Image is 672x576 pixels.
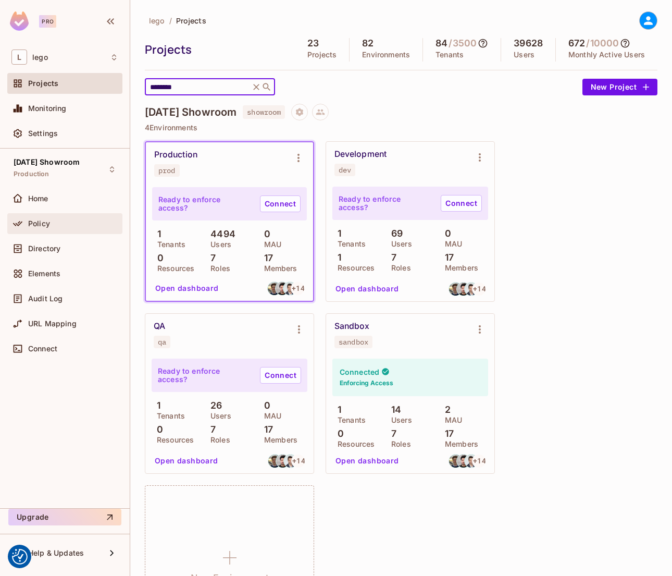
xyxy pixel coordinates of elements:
[332,405,341,415] p: 1
[158,166,176,175] div: prod
[205,229,235,239] p: 4494
[11,50,27,65] span: L
[340,378,393,388] h6: Enforcing Access
[14,158,80,166] span: [DATE] Showroom
[259,436,297,444] p: Members
[152,400,160,411] p: 1
[440,440,478,448] p: Members
[32,53,48,62] span: Workspace: lego
[386,228,403,239] p: 69
[205,424,216,435] p: 7
[339,338,368,346] div: sandbox
[514,51,534,59] p: Users
[205,264,230,273] p: Roles
[260,195,301,212] a: Connect
[362,51,410,59] p: Environments
[514,38,543,48] h5: 39628
[440,428,454,439] p: 17
[386,264,411,272] p: Roles
[292,285,304,292] span: + 14
[176,16,206,26] span: Projects
[440,252,454,263] p: 17
[152,424,163,435] p: 0
[332,264,375,272] p: Resources
[440,405,451,415] p: 2
[276,455,289,468] img: marwan.butrous@gmail.com
[28,320,77,328] span: URL Mapping
[465,283,478,296] img: teofilojmmonteiro@gmail.com
[449,283,462,296] img: jakob.nielsen@lego.com
[440,228,451,239] p: 0
[331,452,403,469] button: Open dashboard
[259,400,270,411] p: 0
[28,244,60,253] span: Directory
[259,424,273,435] p: 17
[28,295,63,303] span: Audit Log
[205,436,230,444] p: Roles
[334,149,387,160] div: Development
[268,455,281,468] img: jakob.nielsen@lego.com
[473,457,486,464] span: + 14
[586,38,619,48] h5: / 10000
[243,105,285,119] span: showroom
[28,194,48,203] span: Home
[288,148,309,168] button: Environment settings
[276,282,289,295] img: marwan.butrous@gmail.com
[334,321,370,332] div: Sandbox
[332,440,375,448] p: Resources
[39,15,56,28] div: Pro
[457,455,470,468] img: marwan.butrous@gmail.com
[28,104,67,113] span: Monitoring
[205,253,216,263] p: 7
[152,412,185,420] p: Tenants
[28,549,84,557] span: Help & Updates
[568,38,585,48] h5: 672
[154,321,165,332] div: QA
[260,367,301,384] a: Connect
[332,240,366,248] p: Tenants
[283,282,296,295] img: teofilojmmonteiro@gmail.com
[158,367,252,384] p: Ready to enforce access?
[332,252,341,263] p: 1
[259,253,273,263] p: 17
[152,253,164,263] p: 0
[291,109,308,119] span: Project settings
[435,38,447,48] h5: 84
[169,16,172,26] li: /
[339,166,351,174] div: dev
[289,319,309,340] button: Environment settings
[8,509,121,525] button: Upgrade
[386,405,401,415] p: 14
[152,240,185,249] p: Tenants
[145,106,237,118] h4: [DATE] Showroom
[582,79,657,95] button: New Project
[154,150,197,160] div: Production
[473,285,486,292] span: + 14
[205,412,231,420] p: Users
[386,440,411,448] p: Roles
[386,416,412,424] p: Users
[205,400,222,411] p: 26
[268,282,281,295] img: jakob.nielsen@lego.com
[158,195,252,212] p: Ready to enforce access?
[469,319,490,340] button: Environment settings
[331,280,403,297] button: Open dashboard
[441,195,482,212] a: Connect
[457,283,470,296] img: marwan.butrous@gmail.com
[435,51,464,59] p: Tenants
[151,280,223,297] button: Open dashboard
[12,549,28,565] img: Revisit consent button
[386,240,412,248] p: Users
[259,264,297,273] p: Members
[259,229,270,239] p: 0
[152,264,194,273] p: Resources
[152,229,161,239] p: 1
[259,240,281,249] p: MAU
[151,452,222,469] button: Open dashboard
[284,455,297,468] img: teofilojmmonteiro@gmail.com
[332,228,341,239] p: 1
[149,16,165,26] span: lego
[10,11,29,31] img: SReyMgAAAABJRU5ErkJggg==
[205,240,231,249] p: Users
[386,252,396,263] p: 7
